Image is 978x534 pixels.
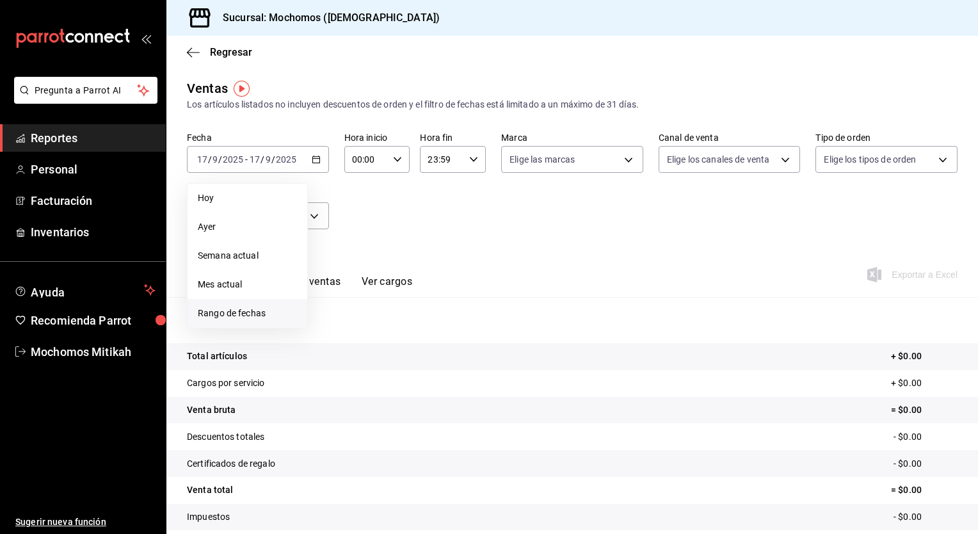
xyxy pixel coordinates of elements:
span: / [208,154,212,165]
button: Ver cargos [362,275,413,297]
span: - [245,154,248,165]
div: navigation tabs [207,275,412,297]
span: Ayuda [31,282,139,298]
span: Facturación [31,192,156,209]
span: Elige los canales de venta [667,153,769,166]
input: -- [249,154,261,165]
input: -- [212,154,218,165]
p: Resumen [187,312,958,328]
span: Inventarios [31,223,156,241]
p: Total artículos [187,350,247,363]
input: ---- [222,154,244,165]
label: Marca [501,133,643,142]
span: / [218,154,222,165]
span: / [261,154,264,165]
input: -- [196,154,208,165]
label: Hora fin [420,133,486,142]
span: Elige los tipos de orden [824,153,916,166]
span: Mes actual [198,278,297,291]
span: Recomienda Parrot [31,312,156,329]
button: open_drawer_menu [141,33,151,44]
div: Los artículos listados no incluyen descuentos de orden y el filtro de fechas está limitado a un m... [187,98,958,111]
span: Ayer [198,220,297,234]
p: + $0.00 [891,376,958,390]
span: Pregunta a Parrot AI [35,84,138,97]
label: Canal de venta [659,133,801,142]
h3: Sucursal: Mochomos ([DEMOGRAPHIC_DATA]) [212,10,440,26]
label: Tipo de orden [815,133,958,142]
span: Sugerir nueva función [15,515,156,529]
span: Mochomos Mitikah [31,343,156,360]
div: Ventas [187,79,228,98]
p: Cargos por servicio [187,376,265,390]
p: Certificados de regalo [187,457,275,471]
span: Hoy [198,191,297,205]
span: Reportes [31,129,156,147]
span: Personal [31,161,156,178]
input: -- [265,154,271,165]
p: Venta total [187,483,233,497]
span: Semana actual [198,249,297,263]
span: Regresar [210,46,252,58]
p: - $0.00 [894,457,958,471]
p: - $0.00 [894,430,958,444]
a: Pregunta a Parrot AI [9,93,157,106]
span: / [271,154,275,165]
p: Venta bruta [187,403,236,417]
p: + $0.00 [891,350,958,363]
img: Tooltip marker [234,81,250,97]
input: ---- [275,154,297,165]
button: Pregunta a Parrot AI [14,77,157,104]
button: Ver ventas [291,275,341,297]
button: Regresar [187,46,252,58]
p: = $0.00 [891,483,958,497]
p: - $0.00 [894,510,958,524]
label: Hora inicio [344,133,410,142]
p: Descuentos totales [187,430,264,444]
label: Fecha [187,133,329,142]
p: = $0.00 [891,403,958,417]
span: Elige las marcas [509,153,575,166]
span: Rango de fechas [198,307,297,320]
p: Impuestos [187,510,230,524]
